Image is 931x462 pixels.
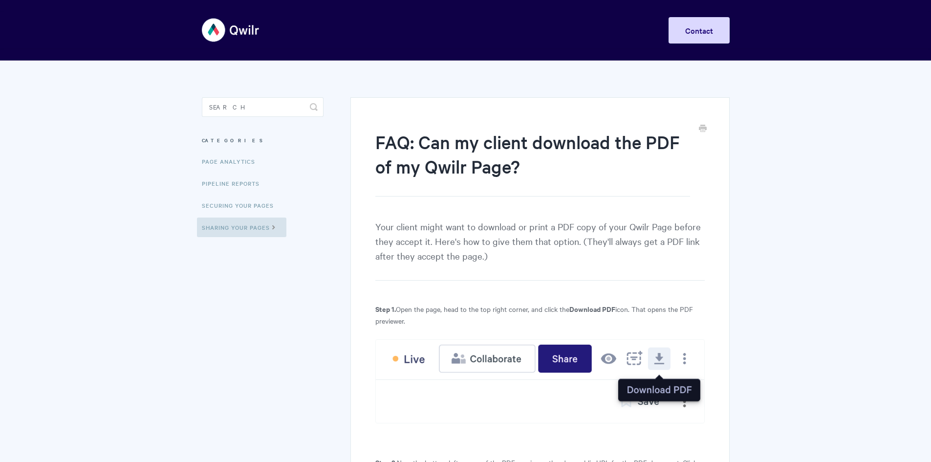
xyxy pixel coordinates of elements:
a: Page Analytics [202,152,262,171]
a: Securing Your Pages [202,196,281,215]
strong: Download PDF [569,304,615,314]
img: Qwilr Help Center [202,12,260,48]
a: Contact [669,17,730,44]
a: Pipeline reports [202,174,267,193]
img: file-EtZ1luLBVr.png [375,339,704,423]
p: Your client might want to download or print a PDF copy of your Qwilr Page before they accept it. ... [375,219,704,281]
h3: Categories [202,132,324,149]
a: Sharing Your Pages [197,218,286,237]
p: Open the page, head to the top right corner, and click the icon. That opens the PDF previewer. [375,303,704,327]
input: Search [202,97,324,117]
a: Print this Article [699,124,707,134]
strong: Step 1. [375,304,396,314]
h1: FAQ: Can my client download the PDF of my Qwilr Page? [375,130,690,197]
